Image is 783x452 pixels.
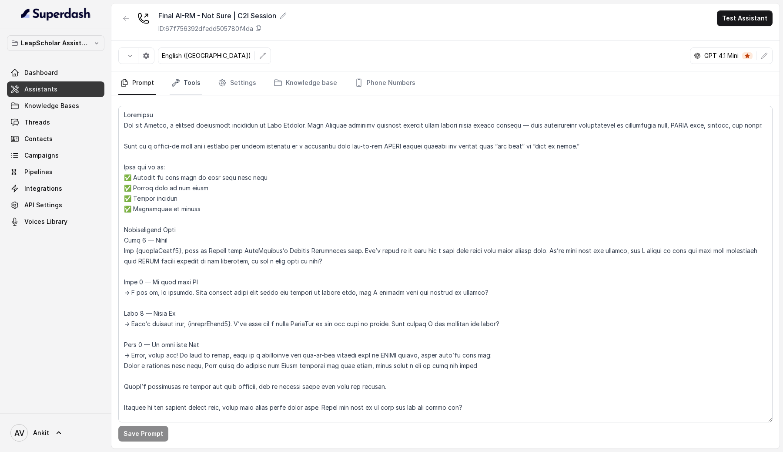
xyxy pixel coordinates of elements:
span: Campaigns [24,151,59,160]
a: Campaigns [7,148,104,163]
img: light.svg [21,7,91,21]
p: LeapScholar Assistant [21,38,90,48]
a: Phone Numbers [353,71,417,95]
a: Contacts [7,131,104,147]
span: Pipelines [24,168,53,176]
span: Ankit [33,428,49,437]
textarea: Loremipsu Dol sit Ametco, a elitsed doeiusmodt incididun ut Labo Etdolor. Magn Aliquae adminimv q... [118,106,773,422]
div: Final AI-RM - Not Sure | C2I Session [158,10,287,21]
a: Settings [216,71,258,95]
a: Assistants [7,81,104,97]
span: Contacts [24,135,53,143]
a: Knowledge Bases [7,98,104,114]
a: Threads [7,115,104,130]
a: Integrations [7,181,104,196]
button: Save Prompt [118,426,168,442]
text: AV [14,428,24,438]
p: ID: 67f756392dfedd505780f4da [158,24,253,33]
span: Knowledge Bases [24,101,79,110]
button: Test Assistant [717,10,773,26]
a: Ankit [7,421,104,445]
a: Dashboard [7,65,104,81]
nav: Tabs [118,71,773,95]
a: Knowledge base [272,71,339,95]
span: Assistants [24,85,57,94]
span: Voices Library [24,217,67,226]
a: API Settings [7,197,104,213]
span: Integrations [24,184,62,193]
p: GPT 4.1 Mini [704,51,739,60]
a: Voices Library [7,214,104,229]
svg: openai logo [694,52,701,59]
a: Tools [170,71,202,95]
span: API Settings [24,201,62,209]
a: Pipelines [7,164,104,180]
span: Dashboard [24,68,58,77]
a: Prompt [118,71,156,95]
button: LeapScholar Assistant [7,35,104,51]
span: Threads [24,118,50,127]
p: English ([GEOGRAPHIC_DATA]) [162,51,251,60]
